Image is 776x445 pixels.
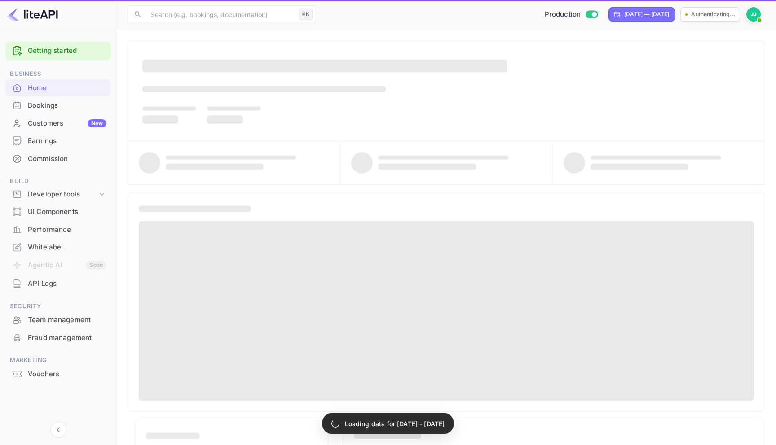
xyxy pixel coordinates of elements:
[88,119,106,127] div: New
[7,7,58,22] img: LiteAPI logo
[5,132,111,149] a: Earnings
[541,9,602,20] div: Switch to Sandbox mode
[5,150,111,167] a: Commission
[5,97,111,114] div: Bookings
[299,9,313,20] div: ⌘K
[5,329,111,347] div: Fraud management
[5,79,111,97] div: Home
[5,115,111,131] a: CustomersNew
[5,42,111,60] div: Getting started
[5,355,111,365] span: Marketing
[28,333,106,343] div: Fraud management
[28,369,106,380] div: Vouchers
[608,7,675,22] div: Click to change the date range period
[5,69,111,79] span: Business
[5,187,111,202] div: Developer tools
[28,154,106,164] div: Commission
[5,97,111,113] a: Bookings
[5,221,111,239] div: Performance
[746,7,761,22] img: Jake Sangil Jeong
[28,136,106,146] div: Earnings
[345,419,445,428] p: Loading data for [DATE] - [DATE]
[5,311,111,329] div: Team management
[28,83,106,93] div: Home
[28,225,106,235] div: Performance
[28,207,106,217] div: UI Components
[5,239,111,255] a: Whitelabel
[28,118,106,129] div: Customers
[691,10,735,18] p: Authenticating...
[5,275,111,292] a: API Logs
[5,203,111,220] a: UI Components
[5,132,111,150] div: Earnings
[5,329,111,346] a: Fraud management
[50,422,66,438] button: Collapse navigation
[5,79,111,96] a: Home
[28,242,106,253] div: Whitelabel
[5,311,111,328] a: Team management
[28,279,106,289] div: API Logs
[28,100,106,111] div: Bookings
[28,315,106,325] div: Team management
[5,366,111,382] a: Vouchers
[5,275,111,292] div: API Logs
[5,221,111,238] a: Performance
[545,9,581,20] span: Production
[624,10,669,18] div: [DATE] — [DATE]
[5,176,111,186] span: Build
[28,46,106,56] a: Getting started
[145,5,295,23] input: Search (e.g. bookings, documentation)
[28,189,97,200] div: Developer tools
[5,150,111,168] div: Commission
[5,301,111,311] span: Security
[5,203,111,221] div: UI Components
